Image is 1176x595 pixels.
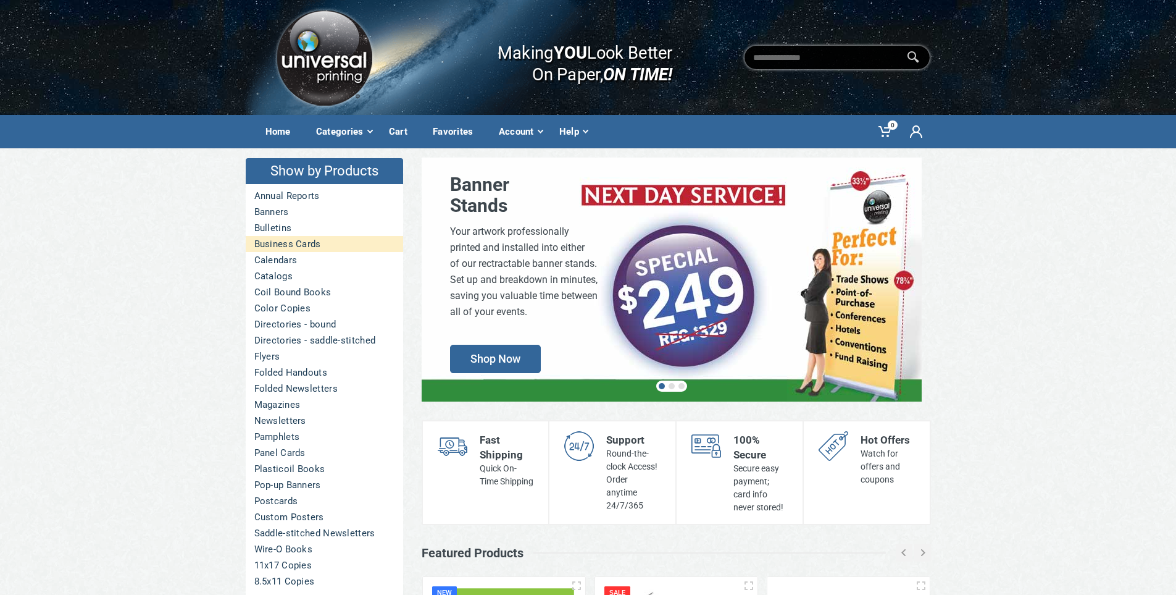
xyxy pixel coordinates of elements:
[246,445,403,461] a: Panel Cards
[246,236,403,252] a: Business Cards
[422,546,523,560] h3: Featured Products
[246,493,403,509] a: Postcards
[246,525,403,541] a: Saddle-stitched Newsletters
[246,557,403,573] a: 11x17 Copies
[480,462,534,488] div: Quick On-Time Shipping
[246,397,403,413] a: Magazines
[480,433,534,462] div: Fast Shipping
[450,174,598,216] div: Banner Stands
[450,345,541,373] span: Shop Now
[246,188,403,204] a: Annual Reports
[272,6,376,110] img: Logo.png
[564,431,594,461] img: support-s.png
[606,433,661,447] div: Support
[246,413,403,429] a: Newsletters
[246,509,403,525] a: Custom Posters
[246,300,403,316] a: Color Copies
[380,119,424,145] div: Cart
[450,224,598,320] div: Your artwork professionally printed and installed into either of our rectractable banner stands. ...
[422,158,922,402] a: BannerStands Your artwork professionallyprinted and installed into eitherof our rectractable bann...
[870,115,901,148] a: 0
[606,447,661,512] div: Round-the-clock Access! Order anytime 24/7/365
[438,431,467,461] img: shipping-s.png
[861,433,915,447] div: Hot Offers
[257,115,307,148] a: Home
[246,268,403,284] a: Catalogs
[246,284,403,300] a: Coil Bound Books
[551,119,596,145] div: Help
[246,158,403,184] h4: Show by Products
[307,119,380,145] div: Categories
[246,332,403,348] a: Directories - saddle-stitched
[554,42,587,63] b: YOU
[424,115,490,148] a: Favorites
[246,573,403,589] a: 8.5x11 Copies
[257,119,307,145] div: Home
[733,433,788,462] div: 100% Secure
[246,429,403,445] a: Pamphlets
[246,365,403,381] a: Folded Handouts
[380,115,424,148] a: Cart
[490,119,551,145] div: Account
[246,220,403,236] a: Bulletins
[246,204,403,220] a: Banners
[246,348,403,365] a: Flyers
[246,316,403,332] a: Directories - bound
[888,120,898,130] span: 0
[473,30,673,85] div: Making Look Better On Paper,
[246,381,403,397] a: Folded Newsletters
[246,461,403,477] a: Plasticoil Books
[733,462,788,514] div: Secure easy payment; card info never stored!
[246,541,403,557] a: Wire-O Books
[861,447,915,486] div: Watch for offers and coupons
[246,477,403,493] a: Pop-up Banners
[424,119,490,145] div: Favorites
[246,252,403,268] a: Calendars
[603,64,672,85] i: ON TIME!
